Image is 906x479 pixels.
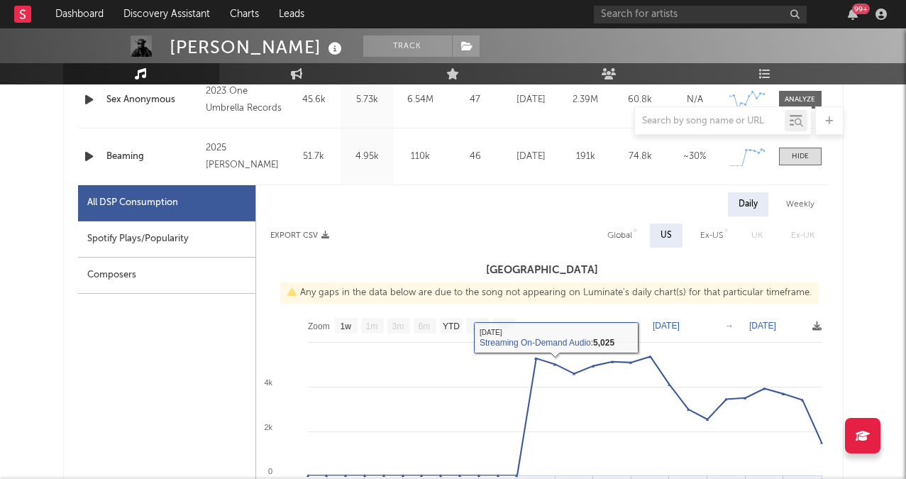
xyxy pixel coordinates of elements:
text: YTD [442,321,459,331]
div: 191k [562,150,609,164]
div: N/A [671,93,719,107]
text: 1y [473,321,482,331]
div: 74.8k [617,150,664,164]
div: 6.54M [397,93,443,107]
div: All DSP Consumption [78,185,255,221]
div: US [661,227,672,244]
text: 6m [418,321,430,331]
div: 4.95k [344,150,390,164]
text: 3m [392,321,404,331]
input: Search by song name or URL [635,116,785,127]
div: ~ 30 % [671,150,719,164]
div: Ex-US [700,227,723,244]
div: 45.6k [291,93,337,107]
div: 60.8k [617,93,664,107]
div: 2023 One Umbrella Records [206,83,283,117]
button: Export CSV [270,231,329,240]
div: 46 [451,150,500,164]
a: Sex Anonymous [106,93,199,107]
button: 99+ [848,9,858,20]
input: Search for artists [594,6,807,23]
div: 5.73k [344,93,390,107]
text: 1w [340,321,351,331]
text: 1m [365,321,377,331]
text: 4k [264,378,272,387]
h3: [GEOGRAPHIC_DATA] [256,262,829,279]
text: All [498,321,507,331]
text: Zoom [308,321,330,331]
div: 51.7k [291,150,337,164]
div: 110k [397,150,443,164]
div: Any gaps in the data below are due to the song not appearing on Luminate's daily chart(s) for tha... [280,282,819,304]
text: [DATE] [749,321,776,331]
button: Track [363,35,452,57]
text: 2k [264,423,272,431]
div: Spotify Plays/Popularity [78,221,255,258]
div: Global [607,227,632,244]
text: 0 [267,467,272,475]
a: Beaming [106,150,199,164]
div: 99 + [852,4,870,14]
div: Daily [728,192,768,216]
div: [DATE] [507,93,555,107]
text: → [725,321,734,331]
div: [DATE] [507,150,555,164]
div: 47 [451,93,500,107]
div: Composers [78,258,255,294]
div: All DSP Consumption [87,194,178,211]
div: 2.39M [562,93,609,107]
text: [DATE] [653,321,680,331]
div: 2025 [PERSON_NAME] [206,140,283,174]
div: [PERSON_NAME] [170,35,346,59]
div: Weekly [775,192,825,216]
